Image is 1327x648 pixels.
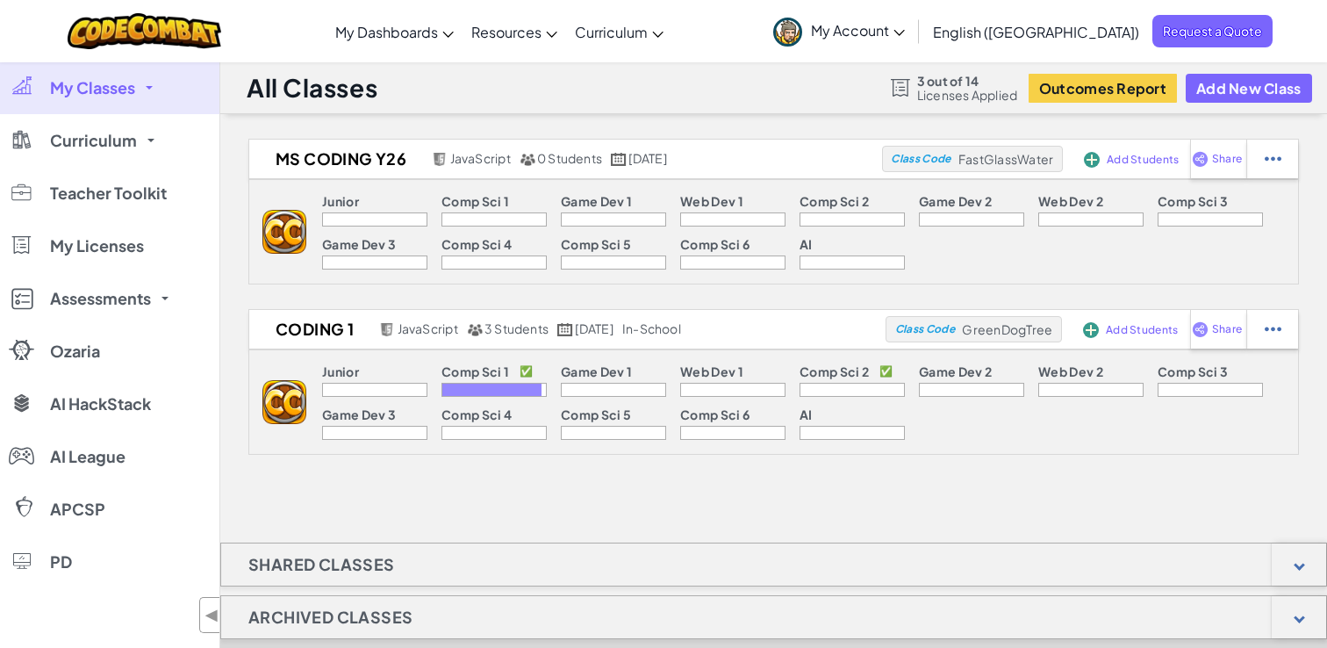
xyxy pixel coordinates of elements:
p: Comp Sci 4 [441,237,512,251]
p: Comp Sci 6 [680,237,750,251]
img: MultipleUsers.png [520,153,535,166]
img: javascript.png [379,323,395,336]
p: Comp Sci 5 [561,407,631,421]
p: AI [800,237,813,251]
a: MS Coding Y26 JavaScript 0 Students [DATE] [249,146,882,172]
span: Share [1212,324,1242,335]
a: Curriculum [566,8,672,55]
span: 3 Students [484,320,549,336]
h1: All Classes [247,71,377,104]
span: JavaScript [398,320,458,336]
p: Junior [322,194,359,208]
div: in-school [622,321,681,337]
span: Curriculum [50,133,137,148]
span: Class Code [891,154,950,164]
img: calendar.svg [557,323,573,336]
p: ✅ [520,364,533,378]
img: CodeCombat logo [68,13,221,49]
span: Share [1212,154,1242,164]
p: Comp Sci 4 [441,407,512,421]
span: My Classes [50,80,135,96]
p: Comp Sci 3 [1158,364,1228,378]
p: AI [800,407,813,421]
p: Game Dev 2 [919,364,992,378]
h2: Coding 1 [249,316,375,342]
a: Coding 1 JavaScript 3 Students [DATE] in-school [249,316,886,342]
img: logo [262,380,306,424]
span: AI League [50,449,126,464]
p: Game Dev 2 [919,194,992,208]
p: Web Dev 2 [1038,364,1103,378]
span: JavaScript [450,150,511,166]
a: Resources [463,8,566,55]
span: ◀ [204,602,219,628]
img: IconStudentEllipsis.svg [1265,321,1281,337]
span: English ([GEOGRAPHIC_DATA]) [933,23,1139,41]
p: Game Dev 3 [322,237,396,251]
span: Assessments [50,291,151,306]
img: IconAddStudents.svg [1084,152,1100,168]
span: 0 Students [537,150,602,166]
span: My Licenses [50,238,144,254]
span: Curriculum [575,23,648,41]
img: logo [262,210,306,254]
span: Class Code [895,324,955,335]
span: My Dashboards [335,23,438,41]
span: Add Students [1106,325,1178,335]
p: Comp Sci 1 [441,194,509,208]
p: Comp Sci 2 [800,364,869,378]
a: My Dashboards [326,8,463,55]
a: Request a Quote [1152,15,1273,47]
h1: Archived Classes [221,595,440,639]
a: My Account [764,4,914,59]
span: AI HackStack [50,396,151,412]
img: MultipleUsers.png [467,323,483,336]
p: Comp Sci 2 [800,194,869,208]
button: Add New Class [1186,74,1312,103]
img: IconStudentEllipsis.svg [1265,151,1281,167]
img: calendar.svg [611,153,627,166]
p: Comp Sci 5 [561,237,631,251]
p: Game Dev 3 [322,407,396,421]
button: Outcomes Report [1029,74,1177,103]
p: Comp Sci 6 [680,407,750,421]
img: IconShare_Purple.svg [1192,151,1209,167]
p: Web Dev 1 [680,364,743,378]
span: Licenses Applied [917,88,1018,102]
h1: Shared Classes [221,543,422,587]
p: ✅ [879,364,893,378]
span: [DATE] [628,150,666,166]
span: 3 out of 14 [917,74,1018,88]
img: avatar [773,18,802,47]
p: Web Dev 2 [1038,194,1103,208]
span: My Account [811,21,905,40]
img: IconAddStudents.svg [1083,322,1099,338]
span: GreenDogTree [962,321,1052,337]
span: Resources [471,23,542,41]
h2: MS Coding Y26 [249,146,427,172]
span: Add Students [1107,155,1179,165]
p: Junior [322,364,359,378]
img: javascript.png [432,153,448,166]
p: Comp Sci 1 [441,364,509,378]
p: Web Dev 1 [680,194,743,208]
span: Ozaria [50,343,100,359]
span: Teacher Toolkit [50,185,167,201]
span: [DATE] [575,320,613,336]
p: Game Dev 1 [561,194,632,208]
p: Comp Sci 3 [1158,194,1228,208]
span: FastGlassWater [958,151,1054,167]
a: English ([GEOGRAPHIC_DATA]) [924,8,1148,55]
img: IconShare_Purple.svg [1192,321,1209,337]
p: Game Dev 1 [561,364,632,378]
